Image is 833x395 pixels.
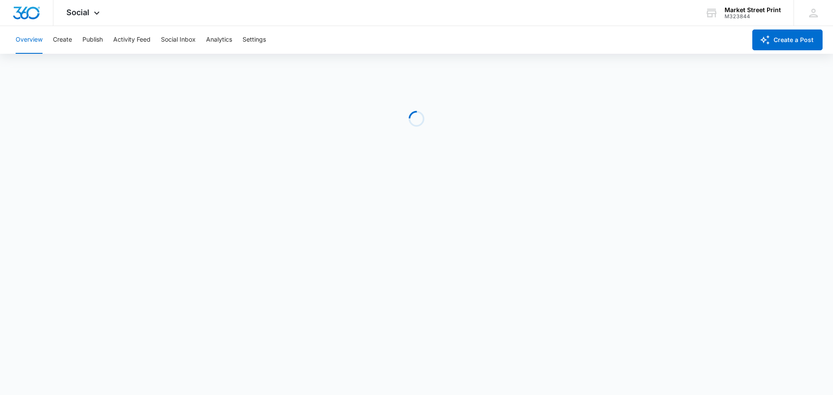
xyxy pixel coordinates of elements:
[725,13,781,20] div: account id
[725,7,781,13] div: account name
[53,26,72,54] button: Create
[16,26,43,54] button: Overview
[206,26,232,54] button: Analytics
[82,26,103,54] button: Publish
[752,29,823,50] button: Create a Post
[243,26,266,54] button: Settings
[66,8,89,17] span: Social
[161,26,196,54] button: Social Inbox
[113,26,151,54] button: Activity Feed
